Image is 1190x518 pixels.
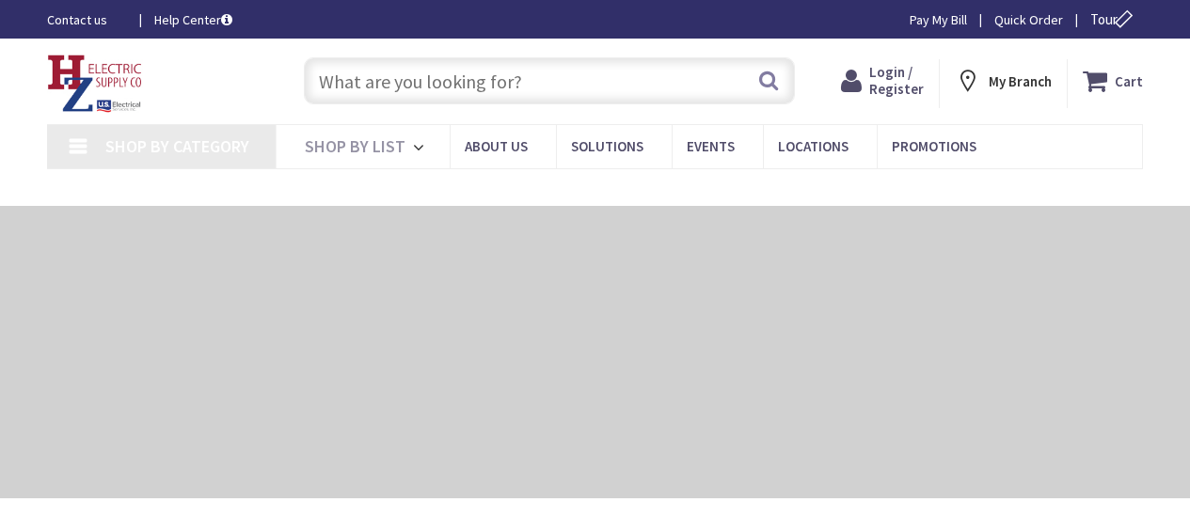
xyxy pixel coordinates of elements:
a: Contact us [47,10,124,29]
span: Promotions [892,137,976,155]
div: My Branch [955,64,1052,98]
span: Shop By Category [105,135,249,157]
a: Quick Order [994,10,1063,29]
span: Login / Register [869,63,924,98]
input: What are you looking for? [304,57,795,104]
span: Tour [1090,10,1138,28]
span: Shop By List [305,135,405,157]
a: Help Center [154,10,232,29]
span: Locations [778,137,849,155]
strong: Cart [1115,64,1143,98]
span: Solutions [571,137,643,155]
a: Pay My Bill [910,10,967,29]
img: HZ Electric Supply [47,55,143,113]
a: Cart [1083,64,1143,98]
strong: My Branch [989,72,1052,90]
span: About Us [465,137,528,155]
a: Login / Register [841,64,924,98]
span: Events [687,137,735,155]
